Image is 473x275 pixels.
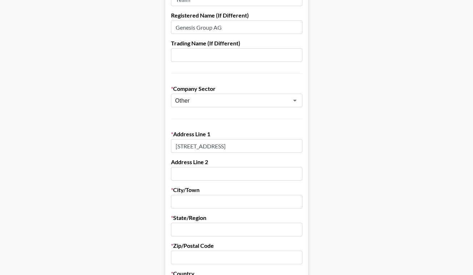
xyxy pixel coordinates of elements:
[171,131,302,138] label: Address Line 1
[171,12,302,19] label: Registered Name (If Different)
[171,85,302,92] label: Company Sector
[171,186,302,193] label: City/Town
[171,40,302,47] label: Trading Name (If Different)
[171,242,302,249] label: Zip/Postal Code
[171,214,302,221] label: State/Region
[290,95,300,105] button: Open
[171,158,302,166] label: Address Line 2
